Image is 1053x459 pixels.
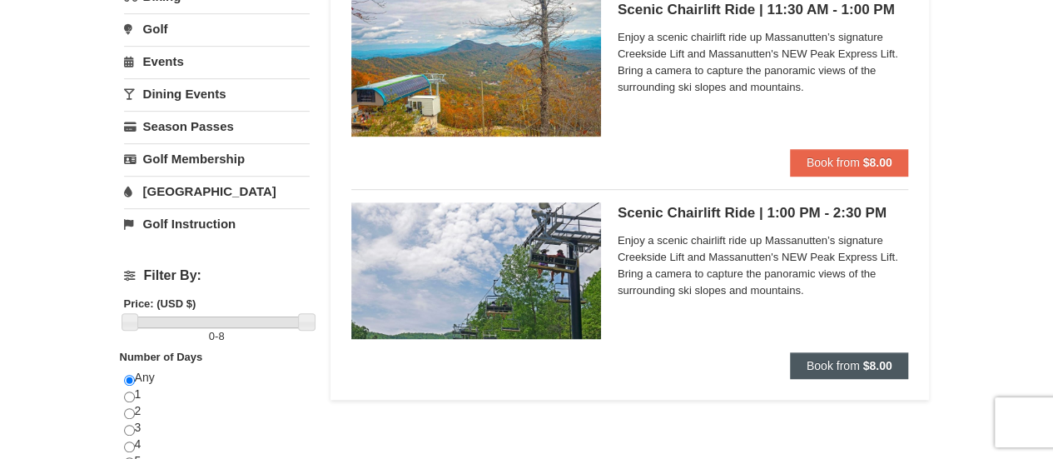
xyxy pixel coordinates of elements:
a: Season Passes [124,111,310,142]
a: Events [124,46,310,77]
span: Enjoy a scenic chairlift ride up Massanutten’s signature Creekside Lift and Massanutten's NEW Pea... [618,29,909,96]
strong: Number of Days [120,351,203,363]
a: Golf Membership [124,143,310,174]
h4: Filter By: [124,268,310,283]
strong: $8.00 [862,359,892,372]
span: Book from [807,359,860,372]
span: 0 [209,330,215,342]
button: Book from $8.00 [790,149,909,176]
span: Book from [807,156,860,169]
strong: $8.00 [862,156,892,169]
label: - [124,328,310,345]
a: Dining Events [124,78,310,109]
button: Book from $8.00 [790,352,909,379]
span: 8 [218,330,224,342]
strong: Price: (USD $) [124,297,196,310]
h5: Scenic Chairlift Ride | 11:30 AM - 1:00 PM [618,2,909,18]
a: [GEOGRAPHIC_DATA] [124,176,310,207]
img: 24896431-9-664d1467.jpg [351,202,601,339]
h5: Scenic Chairlift Ride | 1:00 PM - 2:30 PM [618,205,909,222]
a: Golf [124,13,310,44]
span: Enjoy a scenic chairlift ride up Massanutten’s signature Creekside Lift and Massanutten's NEW Pea... [618,232,909,299]
a: Golf Instruction [124,208,310,239]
